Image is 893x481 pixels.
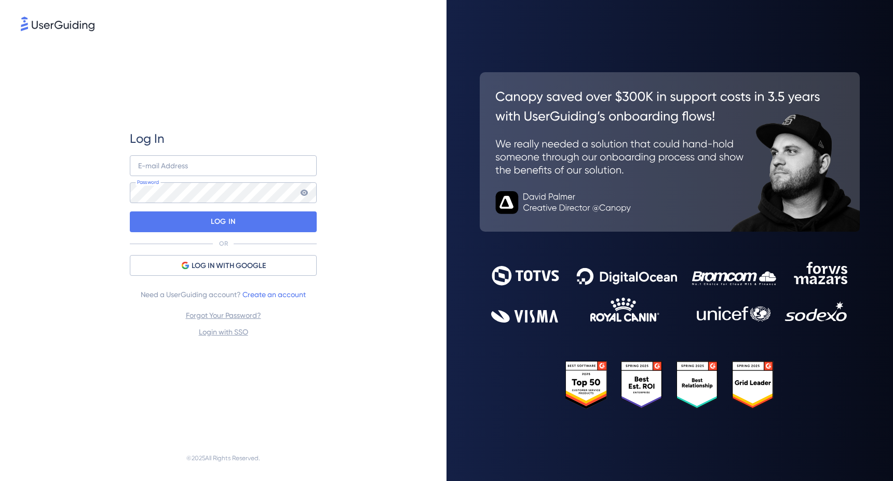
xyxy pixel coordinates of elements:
img: 8faab4ba6bc7696a72372aa768b0286c.svg [21,17,94,31]
p: OR [219,239,228,248]
img: 9302ce2ac39453076f5bc0f2f2ca889b.svg [491,262,848,323]
span: Log In [130,130,165,147]
span: LOG IN WITH GOOGLE [192,260,266,272]
a: Forgot Your Password? [186,311,261,319]
p: LOG IN [211,213,235,230]
span: Need a UserGuiding account? [141,288,306,301]
a: Create an account [242,290,306,299]
a: Login with SSO [199,328,248,336]
img: 25303e33045975176eb484905ab012ff.svg [565,361,775,409]
span: © 2025 All Rights Reserved. [186,452,260,464]
img: 26c0aa7c25a843aed4baddd2b5e0fa68.svg [480,72,860,231]
input: example@company.com [130,155,317,176]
